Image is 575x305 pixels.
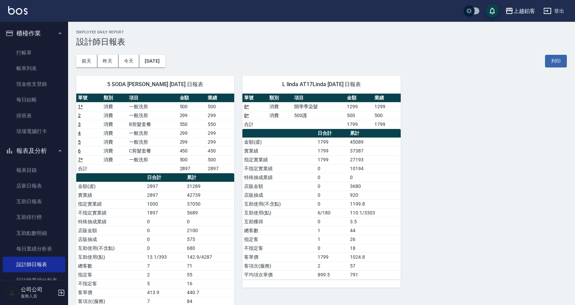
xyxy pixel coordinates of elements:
td: 客單價 [242,253,316,261]
td: 一般洗剪 [127,155,178,164]
td: 不指定客 [242,244,316,253]
td: 2 [316,261,348,270]
td: 1024.8 [348,253,400,261]
button: 上越鉑客 [502,4,538,18]
td: 550 [178,120,206,129]
td: 18 [348,244,400,253]
th: 單號 [76,94,102,102]
td: 一般洗剪 [127,138,178,146]
td: 920 [348,191,400,199]
td: 299 [178,111,206,120]
td: 客單價 [76,288,145,297]
td: 1 [316,226,348,235]
button: 今天 [118,55,140,67]
td: 指定客 [242,235,316,244]
td: 消費 [268,102,293,111]
td: 0 [316,191,348,199]
td: 1799 [316,155,348,164]
td: 互助使用(點) [242,208,316,217]
th: 業績 [206,94,234,102]
td: 7 [145,261,185,270]
td: 26 [348,235,400,244]
td: 不指定客 [76,279,145,288]
span: L linda AT17Linda [DATE] 日報表 [251,81,392,88]
td: 0 [316,217,348,226]
td: 特殊抽成業績 [242,173,316,182]
td: 特殊抽成業績 [76,217,145,226]
td: 指定客 [76,270,145,279]
td: 1299 [345,102,373,111]
td: 500 [206,155,234,164]
img: Logo [8,6,28,15]
td: 平均項次單價 [242,270,316,279]
td: 實業績 [242,146,316,155]
td: 消費 [102,111,127,120]
td: 2897 [145,191,185,199]
td: 550 [206,120,234,129]
td: 899.5 [316,270,348,279]
button: 報表及分析 [3,142,65,160]
td: 3680 [348,182,400,191]
th: 日合計 [316,129,348,138]
td: 16 [185,279,234,288]
button: 櫃檯作業 [3,25,65,42]
td: 42739 [185,191,234,199]
h3: 設計師日報表 [76,37,567,47]
a: 互助日報表 [3,194,65,209]
th: 金額 [345,94,373,102]
td: 44 [348,226,400,235]
td: 客項次(服務) [242,261,316,270]
td: 2897 [145,182,185,191]
td: 1199.8 [348,199,400,208]
td: 一般洗剪 [127,111,178,120]
td: 450 [206,146,234,155]
button: [DATE] [139,55,165,67]
td: 142.9/4287 [185,253,234,261]
td: 1799 [316,146,348,155]
td: 1799 [316,253,348,261]
a: 帳單列表 [3,61,65,76]
td: 1799 [345,120,373,129]
td: 消費 [268,111,293,120]
a: 2 [78,113,81,118]
td: 1897 [145,208,185,217]
td: 2897 [178,164,206,173]
h5: 公司公司 [21,286,55,293]
td: 0 [145,217,185,226]
td: 1000 [145,199,185,208]
td: 指定實業績 [76,199,145,208]
th: 項目 [127,94,178,102]
td: 互助獲得 [242,217,316,226]
table: a dense table [242,94,400,129]
span: 5 SODA [PERSON_NAME] [DATE] 日報表 [84,81,226,88]
td: 5689 [185,208,234,217]
td: 37387 [348,146,400,155]
td: 指定實業績 [242,155,316,164]
td: 店販金額 [76,226,145,235]
a: 店家日報表 [3,178,65,194]
button: 列印 [545,55,567,67]
th: 單號 [242,94,268,102]
td: 299 [206,111,234,120]
td: 消費 [102,102,127,111]
td: 互助使用(不含點) [76,244,145,253]
td: 0 [316,244,348,253]
button: 登出 [541,5,567,17]
td: 實業績 [76,191,145,199]
a: 報表目錄 [3,162,65,178]
td: 10194 [348,164,400,173]
th: 累計 [185,173,234,182]
td: 500 [206,102,234,111]
td: 1299 [373,102,400,111]
td: 不指定實業績 [242,164,316,173]
td: 消費 [102,146,127,155]
td: 合計 [76,164,102,173]
td: 299 [206,138,234,146]
a: 互助點數明細 [3,225,65,241]
td: 45089 [348,138,400,146]
td: 金額(虛) [76,182,145,191]
td: 合計 [242,120,268,129]
a: 每日結帳 [3,92,65,108]
a: 互助排行榜 [3,209,65,225]
div: 上越鉑客 [513,7,535,15]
